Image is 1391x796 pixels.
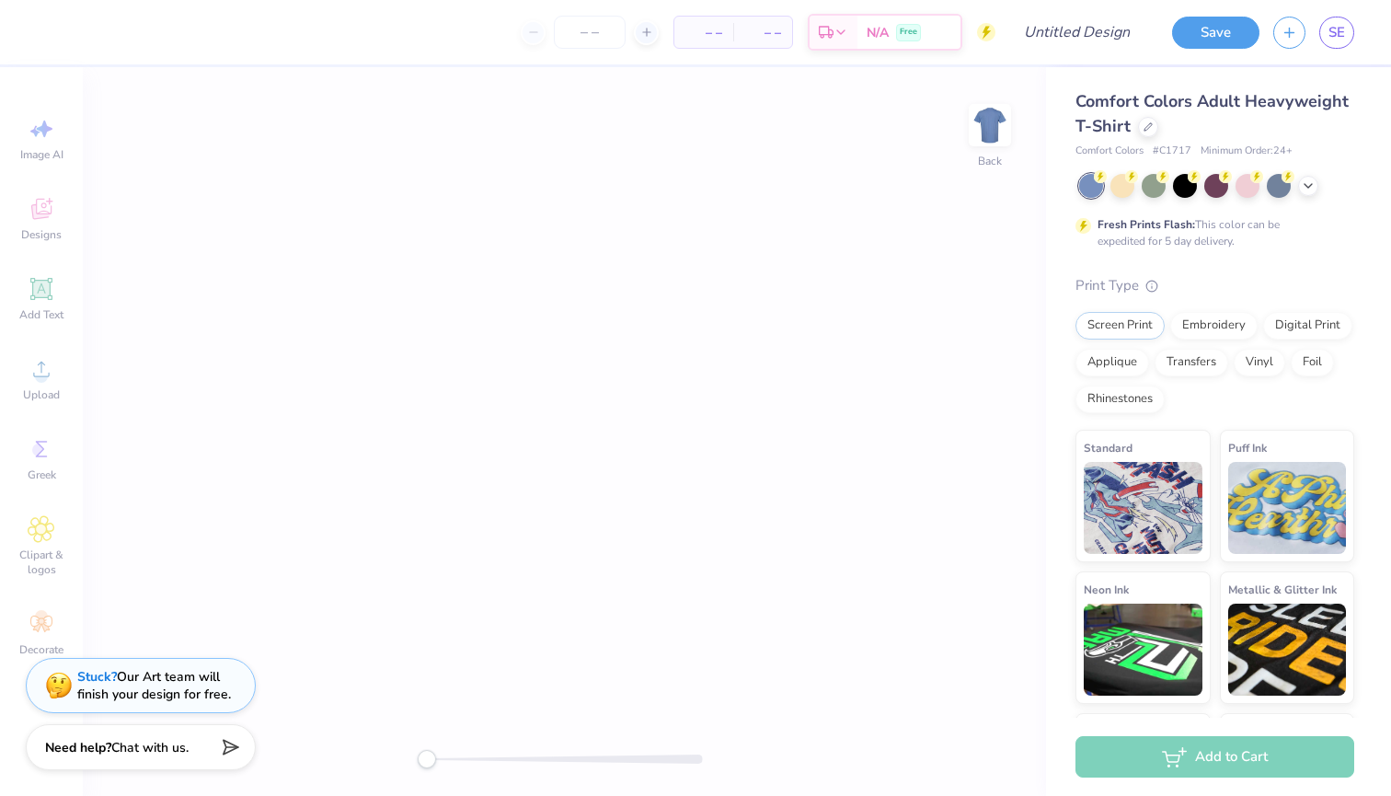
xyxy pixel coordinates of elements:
img: Back [971,107,1008,144]
span: Comfort Colors Adult Heavyweight T-Shirt [1075,90,1349,137]
span: Standard [1084,438,1132,457]
div: Back [978,153,1002,169]
span: Metallic & Glitter Ink [1228,580,1337,599]
div: Applique [1075,349,1149,376]
img: Puff Ink [1228,462,1347,554]
span: N/A [867,23,889,42]
div: Foil [1291,349,1334,376]
span: – – [685,23,722,42]
div: This color can be expedited for 5 day delivery. [1098,216,1324,249]
span: # C1717 [1153,144,1191,159]
span: SE [1328,22,1345,43]
span: Free [900,26,917,39]
div: Vinyl [1234,349,1285,376]
strong: Need help? [45,739,111,756]
img: Neon Ink [1084,604,1202,696]
div: Transfers [1155,349,1228,376]
div: Our Art team will finish your design for free. [77,668,231,703]
span: Comfort Colors [1075,144,1144,159]
strong: Fresh Prints Flash: [1098,217,1195,232]
div: Screen Print [1075,312,1165,340]
div: Digital Print [1263,312,1352,340]
strong: Stuck? [77,668,117,686]
div: Rhinestones [1075,386,1165,413]
input: Untitled Design [1009,14,1144,51]
span: Minimum Order: 24 + [1201,144,1293,159]
span: Puff Ink [1228,438,1267,457]
img: Metallic & Glitter Ink [1228,604,1347,696]
span: Chat with us. [111,739,189,756]
input: – – [554,16,626,49]
div: Print Type [1075,275,1354,296]
span: Neon Ink [1084,580,1129,599]
div: Embroidery [1170,312,1258,340]
img: Standard [1084,462,1202,554]
a: SE [1319,17,1354,49]
span: – – [744,23,781,42]
button: Save [1172,17,1259,49]
div: Accessibility label [418,750,436,768]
